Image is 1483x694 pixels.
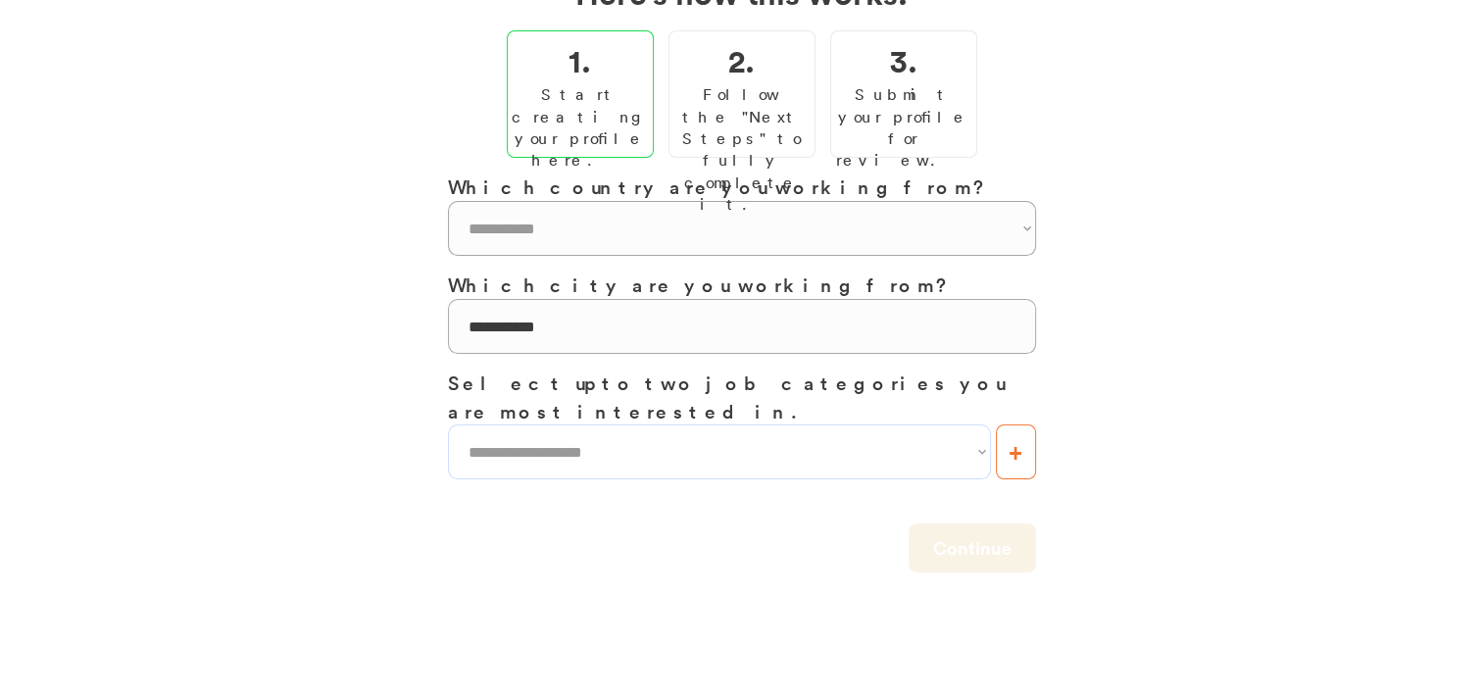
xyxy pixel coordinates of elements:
[448,271,1036,299] h3: Which city are you working from?
[448,369,1036,424] h3: Select up to two job categories you are most interested in.
[448,173,1036,201] h3: Which country are you working from?
[674,83,810,215] div: Follow the "Next Steps" to fully complete it.
[909,523,1036,572] button: Continue
[728,36,755,83] h2: 2.
[568,36,591,83] h2: 1.
[890,36,917,83] h2: 3.
[996,424,1036,479] button: +
[836,83,971,172] div: Submit your profile for review.
[512,83,649,172] div: Start creating your profile here.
